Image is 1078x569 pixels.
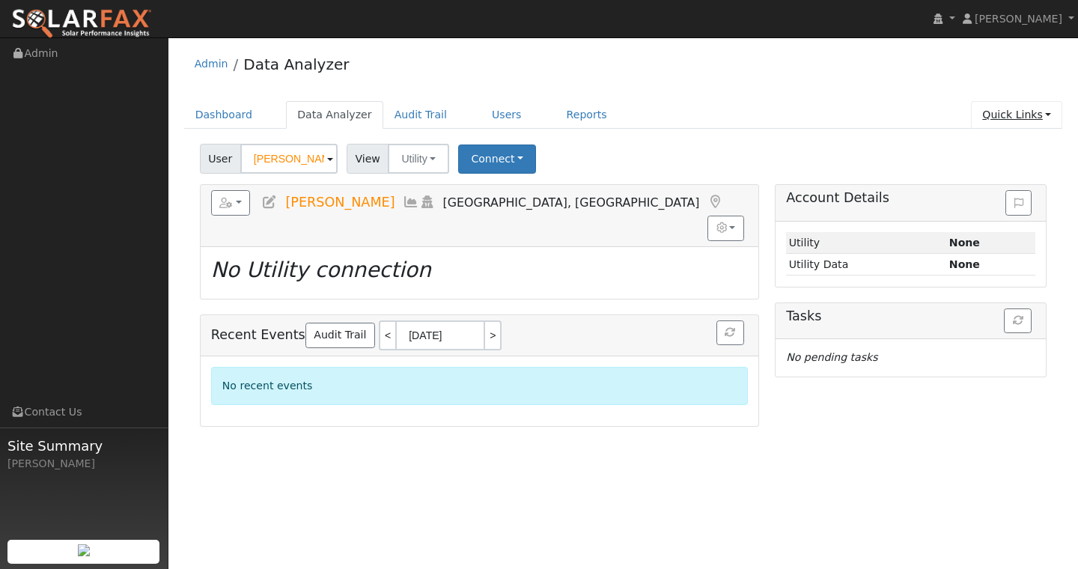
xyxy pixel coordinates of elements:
a: Dashboard [184,101,264,129]
img: SolarFax [11,8,152,40]
a: Data Analyzer [243,55,349,73]
strong: ID: null, authorized: None [949,237,980,249]
a: Quick Links [971,101,1062,129]
button: Refresh [1004,308,1032,334]
a: > [485,320,502,350]
h5: Account Details [786,190,1035,206]
span: [PERSON_NAME] [975,13,1062,25]
i: No Utility connection [211,258,431,282]
a: Login As (last Never) [419,195,436,210]
a: Reports [555,101,618,129]
a: Map [707,195,723,210]
button: Connect [458,144,536,174]
button: Utility [388,144,449,174]
span: View [347,144,389,174]
button: Refresh [716,320,744,346]
a: Users [481,101,533,129]
a: Multi-Series Graph [403,195,419,210]
img: retrieve [78,544,90,556]
div: No recent events [211,367,748,405]
button: Issue History [1005,190,1032,216]
i: No pending tasks [786,351,877,363]
a: < [379,320,395,350]
div: [PERSON_NAME] [7,456,160,472]
a: Admin [195,58,228,70]
span: [GEOGRAPHIC_DATA], [GEOGRAPHIC_DATA] [443,195,700,210]
strong: None [949,258,980,270]
a: Data Analyzer [286,101,383,129]
a: Audit Trail [305,323,375,348]
span: Site Summary [7,436,160,456]
input: Select a User [240,144,338,174]
span: User [200,144,241,174]
a: Edit User (36449) [261,195,278,210]
h5: Tasks [786,308,1035,324]
a: Audit Trail [383,101,458,129]
td: Utility [786,232,946,254]
h5: Recent Events [211,320,748,350]
td: Utility Data [786,254,946,276]
span: [PERSON_NAME] [285,195,395,210]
